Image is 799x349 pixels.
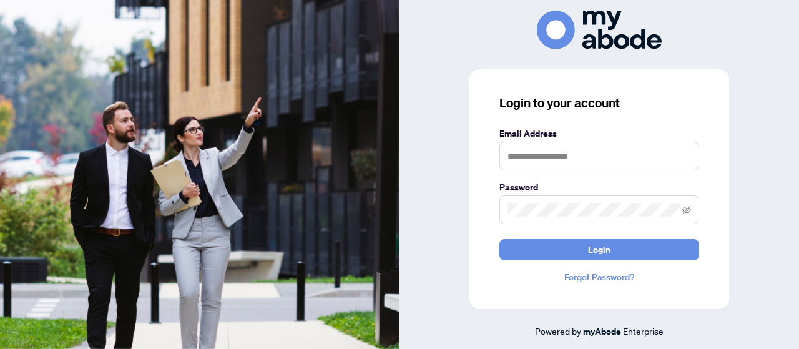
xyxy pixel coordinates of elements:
span: eye-invisible [682,205,691,214]
span: Login [588,240,610,260]
button: Login [499,239,699,260]
label: Email Address [499,127,699,140]
a: Forgot Password? [499,270,699,284]
span: Enterprise [623,325,664,337]
label: Password [499,180,699,194]
img: ma-logo [537,11,662,49]
a: myAbode [583,325,621,338]
span: Powered by [535,325,581,337]
h3: Login to your account [499,94,699,112]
